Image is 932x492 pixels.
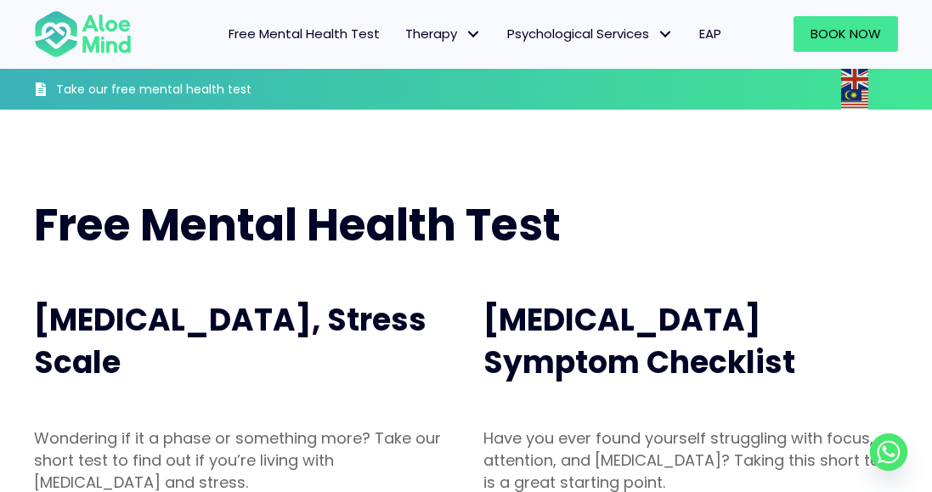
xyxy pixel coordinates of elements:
a: English [841,68,870,88]
a: Malay [841,89,870,109]
span: [MEDICAL_DATA] Symptom Checklist [483,298,795,384]
a: Psychological ServicesPsychological Services: submenu [494,16,686,52]
a: TherapyTherapy: submenu [393,16,494,52]
span: Free Mental Health Test [229,25,380,42]
span: Psychological Services [507,25,674,42]
h3: Take our free mental health test [56,82,302,99]
span: [MEDICAL_DATA], Stress Scale [34,298,426,384]
span: Free Mental Health Test [34,194,561,256]
img: en [841,69,868,89]
span: Therapy [405,25,482,42]
a: Whatsapp [870,433,907,471]
a: Book Now [794,16,898,52]
span: Psychological Services: submenu [653,22,678,47]
a: Free Mental Health Test [216,16,393,52]
img: Aloe mind Logo [34,9,132,59]
img: ms [841,89,868,110]
nav: Menu [149,16,734,52]
a: EAP [686,16,734,52]
a: Take our free mental health test [34,72,302,110]
span: Book Now [811,25,881,42]
span: EAP [699,25,721,42]
span: Therapy: submenu [461,22,486,47]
